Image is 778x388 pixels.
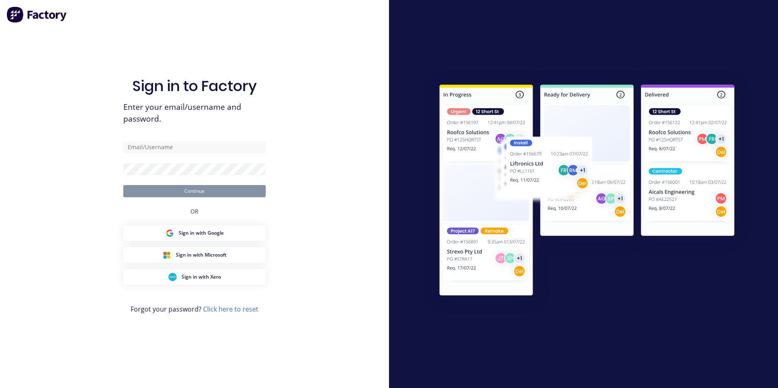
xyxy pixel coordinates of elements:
span: Enter your email/username and password. [123,101,266,125]
button: Xero Sign inSign in with Xero [123,269,266,285]
img: Microsoft Sign in [163,251,171,259]
span: Forgot your password? [131,304,258,314]
input: Email/Username [123,141,266,153]
span: Sign in with Google [179,229,224,237]
div: OR [190,197,199,225]
button: Microsoft Sign inSign in with Microsoft [123,247,266,263]
a: Click here to reset [203,305,258,314]
img: Google Sign in [166,229,174,237]
img: Factory [7,7,68,23]
span: Sign in with Microsoft [176,251,227,259]
span: Sign in with Xero [181,273,221,281]
h1: Sign in to Factory [132,77,257,95]
button: Continue [123,185,266,197]
img: Sign in [422,68,752,315]
img: Xero Sign in [168,273,177,281]
button: Google Sign inSign in with Google [123,225,266,241]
